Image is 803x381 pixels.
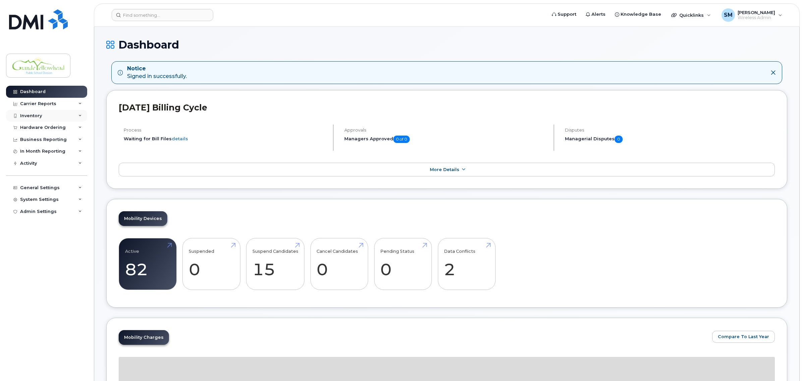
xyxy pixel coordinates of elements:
[444,242,489,286] a: Data Conflicts 2
[124,136,327,142] li: Waiting for Bill Files
[344,136,548,143] h5: Managers Approved
[393,136,410,143] span: 0 of 0
[124,128,327,133] h4: Process
[119,211,167,226] a: Mobility Devices
[344,128,548,133] h4: Approvals
[125,242,170,286] a: Active 82
[127,65,187,73] strong: Notice
[565,128,775,133] h4: Disputes
[712,331,775,343] button: Compare To Last Year
[119,330,169,345] a: Mobility Charges
[172,136,188,141] a: details
[565,136,775,143] h5: Managerial Disputes
[380,242,425,286] a: Pending Status 0
[106,39,787,51] h1: Dashboard
[317,242,362,286] a: Cancel Candidates 0
[718,333,769,340] span: Compare To Last Year
[252,242,298,286] a: Suspend Candidates 15
[430,167,459,172] span: More Details
[615,136,623,143] span: 0
[189,242,234,286] a: Suspended 0
[127,65,187,80] div: Signed in successfully.
[119,102,775,112] h2: [DATE] Billing Cycle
